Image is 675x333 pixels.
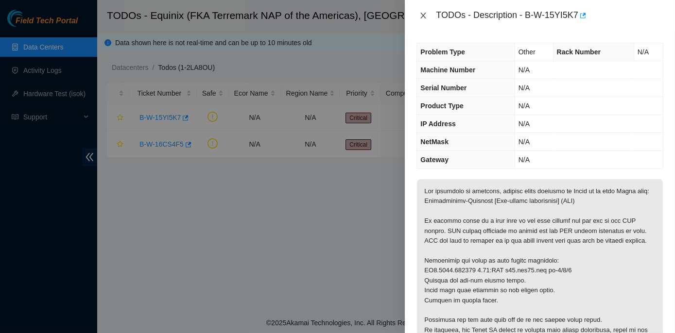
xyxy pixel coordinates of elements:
[419,12,427,19] span: close
[519,66,530,74] span: N/A
[420,138,449,146] span: NetMask
[519,120,530,128] span: N/A
[519,48,536,56] span: Other
[519,138,530,146] span: N/A
[519,84,530,92] span: N/A
[519,156,530,164] span: N/A
[420,48,465,56] span: Problem Type
[416,11,430,20] button: Close
[420,102,463,110] span: Product Type
[420,84,467,92] span: Serial Number
[557,48,601,56] span: Rack Number
[519,102,530,110] span: N/A
[420,120,455,128] span: IP Address
[638,48,649,56] span: N/A
[420,156,449,164] span: Gateway
[420,66,475,74] span: Machine Number
[436,8,663,23] div: TODOs - Description - B-W-15YI5K7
